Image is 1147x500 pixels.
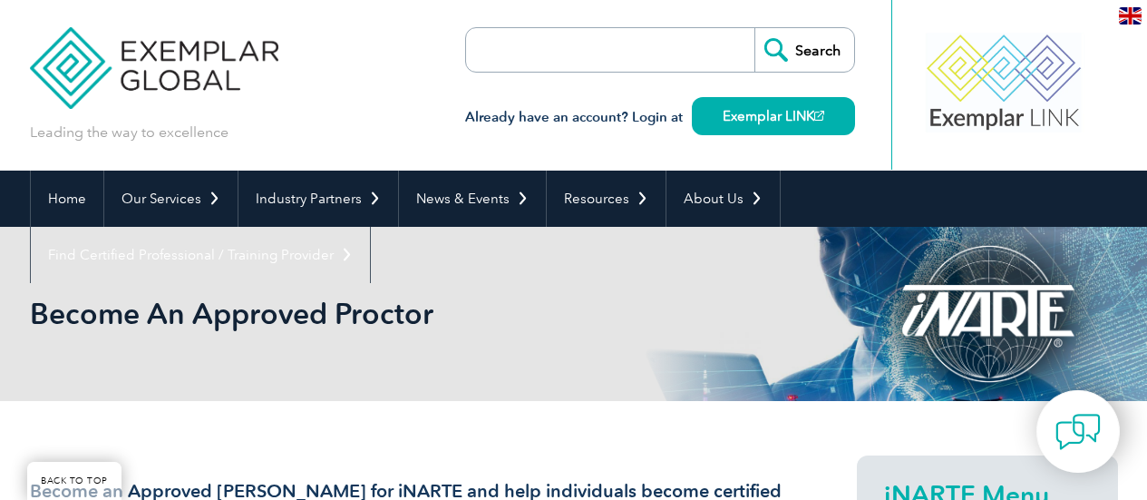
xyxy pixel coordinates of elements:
a: Industry Partners [238,171,398,227]
a: Home [31,171,103,227]
a: Find Certified Professional / Training Provider [31,227,370,283]
img: contact-chat.png [1055,409,1101,455]
p: Leading the way to excellence [30,123,228,142]
img: open_square.png [814,111,824,121]
a: News & Events [399,171,546,227]
a: About Us [666,171,780,227]
h2: Become An Approved Proctor [30,299,792,328]
a: Exemplar LINK [692,97,855,135]
img: en [1119,7,1142,25]
h3: Already have an account? Login at [465,106,855,129]
input: Search [754,28,854,72]
a: BACK TO TOP [27,462,122,500]
a: Resources [547,171,666,227]
a: Our Services [104,171,238,227]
